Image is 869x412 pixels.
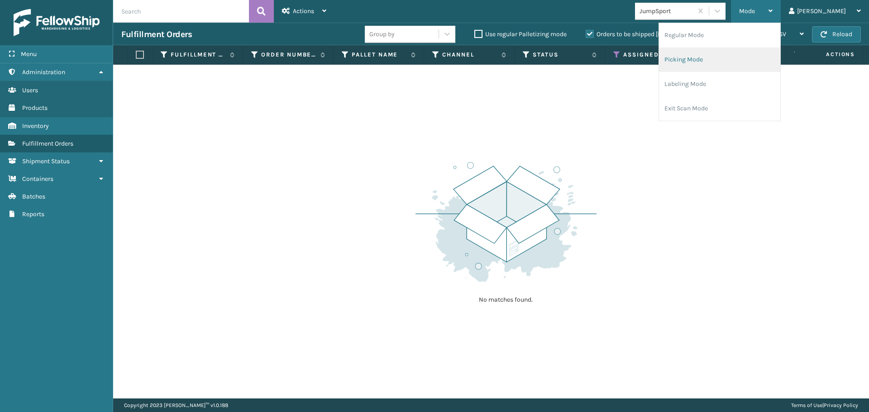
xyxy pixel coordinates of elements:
a: Privacy Policy [824,402,858,408]
span: Administration [22,68,65,76]
li: Exit Scan Mode [659,96,780,121]
span: Batches [22,193,45,200]
span: Users [22,86,38,94]
label: Status [533,51,587,59]
label: Use regular Palletizing mode [474,30,567,38]
label: Channel [442,51,497,59]
label: Order Number [261,51,316,59]
p: Copyright 2023 [PERSON_NAME]™ v 1.0.188 [124,398,228,412]
span: Menu [21,50,37,58]
li: Labeling Mode [659,72,780,96]
div: | [791,398,858,412]
h3: Fulfillment Orders [121,29,192,40]
button: Reload [812,26,861,43]
img: logo [14,9,100,36]
label: Pallet Name [352,51,406,59]
span: Actions [797,47,860,62]
span: Mode [739,7,755,15]
span: Products [22,104,48,112]
div: JumpSport [640,6,693,16]
label: Assigned Carrier Service [623,51,678,59]
span: Shipment Status [22,157,70,165]
label: Fulfillment Order Id [171,51,225,59]
span: Actions [293,7,314,15]
span: Containers [22,175,53,183]
span: Inventory [22,122,49,130]
span: Reports [22,210,44,218]
li: Picking Mode [659,47,780,72]
div: Group by [369,29,395,39]
span: Fulfillment Orders [22,140,73,147]
label: Orders to be shipped [DATE] [586,30,673,38]
li: Regular Mode [659,23,780,47]
a: Terms of Use [791,402,822,408]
